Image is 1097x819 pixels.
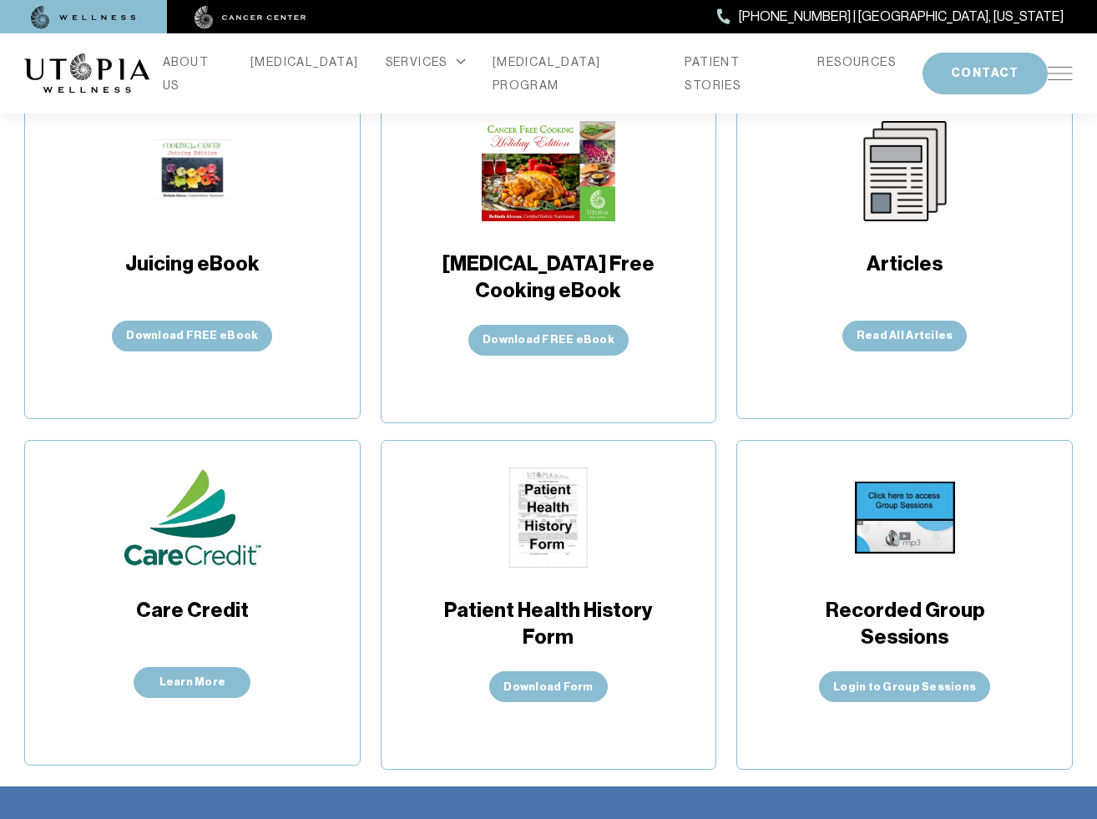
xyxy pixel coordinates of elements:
a: Read All Artciles [842,321,967,351]
a: [PHONE_NUMBER] | [GEOGRAPHIC_DATA], [US_STATE] [717,6,1064,28]
img: logo [24,53,149,94]
button: Download FREE eBook [468,325,629,356]
span: Articles [867,250,943,301]
img: Juicing eBook [154,121,231,221]
a: PATIENT STORIES [685,50,791,97]
img: wellness [31,6,136,29]
img: cancer center [195,6,306,29]
img: Articles [855,121,955,221]
span: Care Credit [136,597,249,647]
img: Care Credit [115,468,270,568]
a: ABOUT US [163,50,224,97]
span: [MEDICAL_DATA] Free Cooking eBook [436,250,661,305]
span: [PHONE_NUMBER] | [GEOGRAPHIC_DATA], [US_STATE] [739,6,1064,28]
img: Cancer Free Cooking eBook [482,121,616,221]
span: Recorded Group Sessions [792,597,1018,651]
a: Login to Group Sessions [819,671,990,702]
button: CONTACT [923,53,1048,94]
a: Download Form [489,671,607,702]
span: Juicing eBook [125,250,260,301]
img: icon-hamburger [1048,67,1073,80]
button: Download FREE eBook [112,321,272,351]
a: RESOURCES [817,50,896,73]
img: Patient Health History Form [498,468,599,568]
a: [MEDICAL_DATA] PROGRAM [493,50,659,97]
div: SERVICES [386,50,466,73]
a: Learn More [134,667,250,698]
a: [MEDICAL_DATA] [250,50,359,73]
img: Recorded Group Sessions [855,468,955,568]
span: Patient Health History Form [436,597,661,651]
